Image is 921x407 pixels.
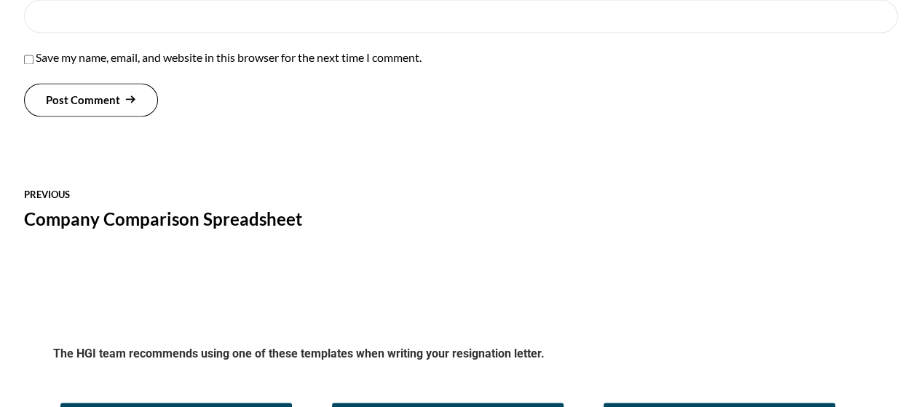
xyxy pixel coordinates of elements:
[24,83,159,116] button: Post Comment
[53,345,869,366] h5: The HGI team recommends using one of these templates when writing your resignation letter.
[36,50,422,64] label: Save my name, email, and website in this browser for the next time I comment.
[24,175,461,245] a: previous Company Comparison Spreadsheet
[24,206,461,231] div: Company Comparison Spreadsheet
[24,189,461,199] div: previous
[46,93,120,106] span: Post Comment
